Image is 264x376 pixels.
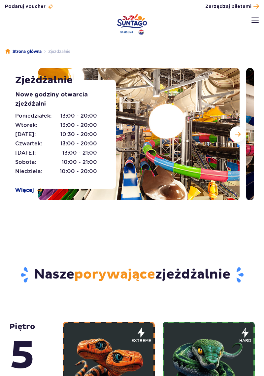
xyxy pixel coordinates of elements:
[15,158,36,166] span: Sobota:
[42,48,70,55] li: Zjeżdżalnie
[205,2,259,11] a: Zarządzaj biletami
[205,3,251,10] span: Zarządzaj biletami
[239,338,251,344] span: hard
[15,112,51,120] span: Poniedziałek:
[15,149,36,157] span: [DATE]:
[15,140,42,148] span: Czwartek:
[60,112,97,120] span: 13:00 - 20:00
[62,158,97,166] span: 10:00 - 21:00
[60,121,97,129] span: 13:00 - 20:00
[15,187,34,194] span: Więcej
[230,126,246,142] button: Następny slajd
[62,149,97,157] span: 13:00 - 21:00
[15,90,106,109] p: Nowe godziny otwarcia zjeżdżalni
[5,48,42,55] a: Strona główna
[74,266,155,283] span: porywające
[15,131,36,138] span: [DATE]:
[15,187,42,194] a: Więcej
[60,168,97,175] span: 10:00 - 20:00
[5,3,46,10] span: Podaruj voucher
[131,338,151,344] span: extreme
[60,131,97,138] span: 10:30 - 20:00
[10,266,254,283] h2: Nasze zjeżdżalnie
[15,74,106,86] h1: Zjeżdżalnie
[60,140,97,148] span: 13:00 - 20:00
[5,3,53,10] a: Podaruj voucher
[15,168,42,175] span: Niedziela:
[15,121,37,129] span: Wtorek:
[251,18,259,23] img: Open menu
[117,14,147,35] a: Park of Poland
